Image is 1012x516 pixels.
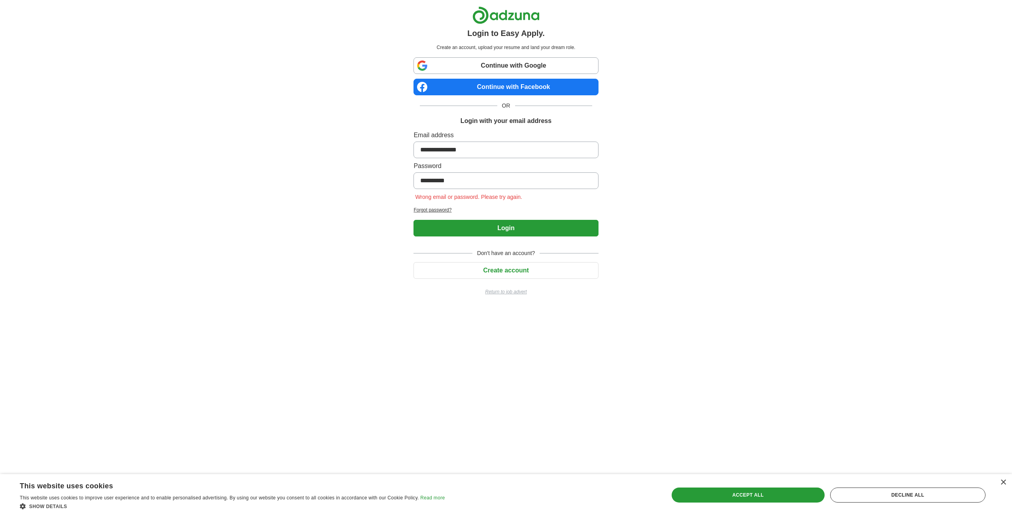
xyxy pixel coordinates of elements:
span: OR [497,102,515,110]
a: Return to job advert [413,288,598,295]
button: Login [413,220,598,236]
img: Adzuna logo [472,6,540,24]
span: Show details [29,504,67,509]
label: Email address [413,130,598,140]
div: Accept all [672,488,825,503]
h1: Login to Easy Apply. [467,27,545,39]
div: This website uses cookies [20,479,425,491]
a: Continue with Facebook [413,79,598,95]
label: Password [413,161,598,171]
div: Decline all [830,488,986,503]
div: Show details [20,502,445,510]
a: Continue with Google [413,57,598,74]
div: Close [1000,480,1006,486]
p: Create an account, upload your resume and land your dream role. [415,44,597,51]
a: Read more, opens a new window [420,495,445,501]
h1: Login with your email address [461,116,551,126]
span: Wrong email or password. Please try again. [413,194,524,200]
span: Don't have an account? [472,249,540,257]
a: Forgot password? [413,206,598,214]
button: Create account [413,262,598,279]
span: This website uses cookies to improve user experience and to enable personalised advertising. By u... [20,495,419,501]
a: Create account [413,267,598,274]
